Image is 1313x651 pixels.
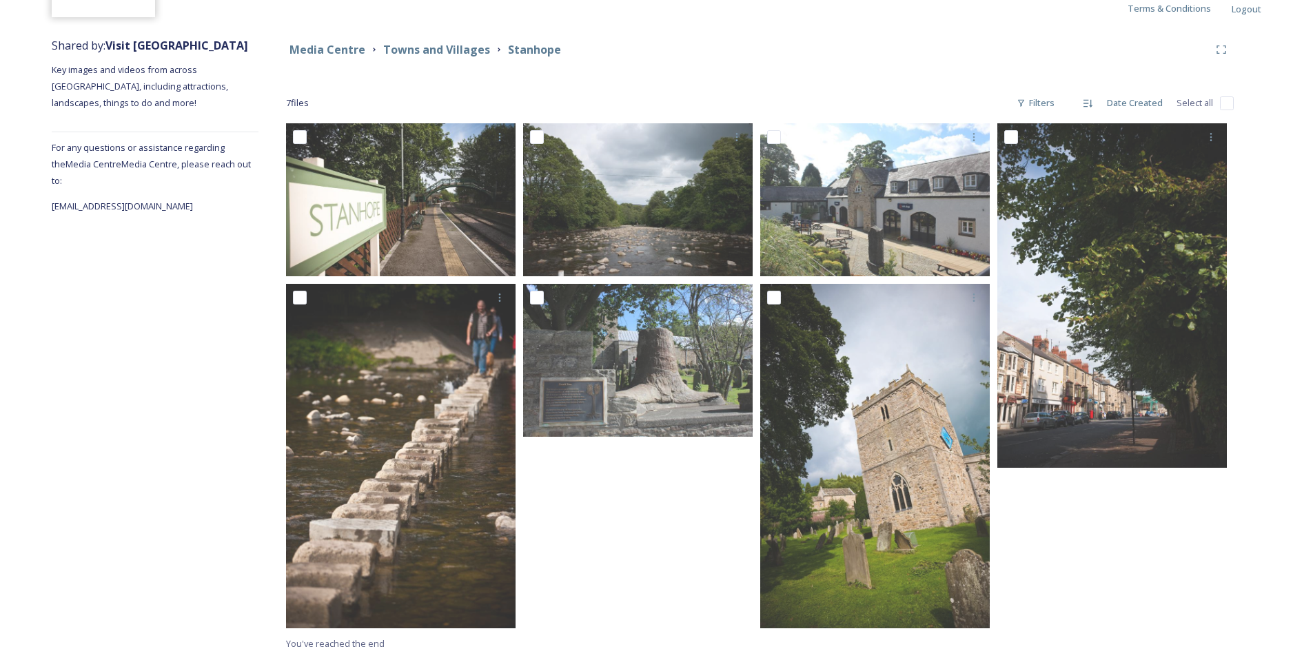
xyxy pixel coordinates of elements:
[52,141,251,187] span: For any questions or assistance regarding the Media Centre Media Centre, please reach out to:
[52,200,193,212] span: [EMAIL_ADDRESS][DOMAIN_NAME]
[289,42,365,57] strong: Media Centre
[1128,2,1211,14] span: Terms & Conditions
[1010,90,1061,116] div: Filters
[1232,3,1261,15] span: Logout
[286,637,385,650] span: You've reached the end
[760,123,990,276] img: Durham Dales Centre
[286,284,516,628] img: Stanhope Stepping Stones
[52,63,230,109] span: Key images and videos from across [GEOGRAPHIC_DATA], including attractions, landscapes, things to...
[105,38,248,53] strong: Visit [GEOGRAPHIC_DATA]
[508,42,561,57] strong: Stanhope
[760,284,990,628] img: St Thomas the Apostle Church
[523,123,753,276] img: Stanhope River Wear
[52,38,248,53] span: Shared by:
[1177,96,1213,110] span: Select all
[286,123,516,276] img: Stanhope Railway Station
[523,284,753,437] img: Stanhope Fossil Tree
[286,96,309,110] span: 7 file s
[1100,90,1170,116] div: Date Created
[383,42,490,57] strong: Towns and Villages
[997,123,1227,468] img: Stanhope Front Street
